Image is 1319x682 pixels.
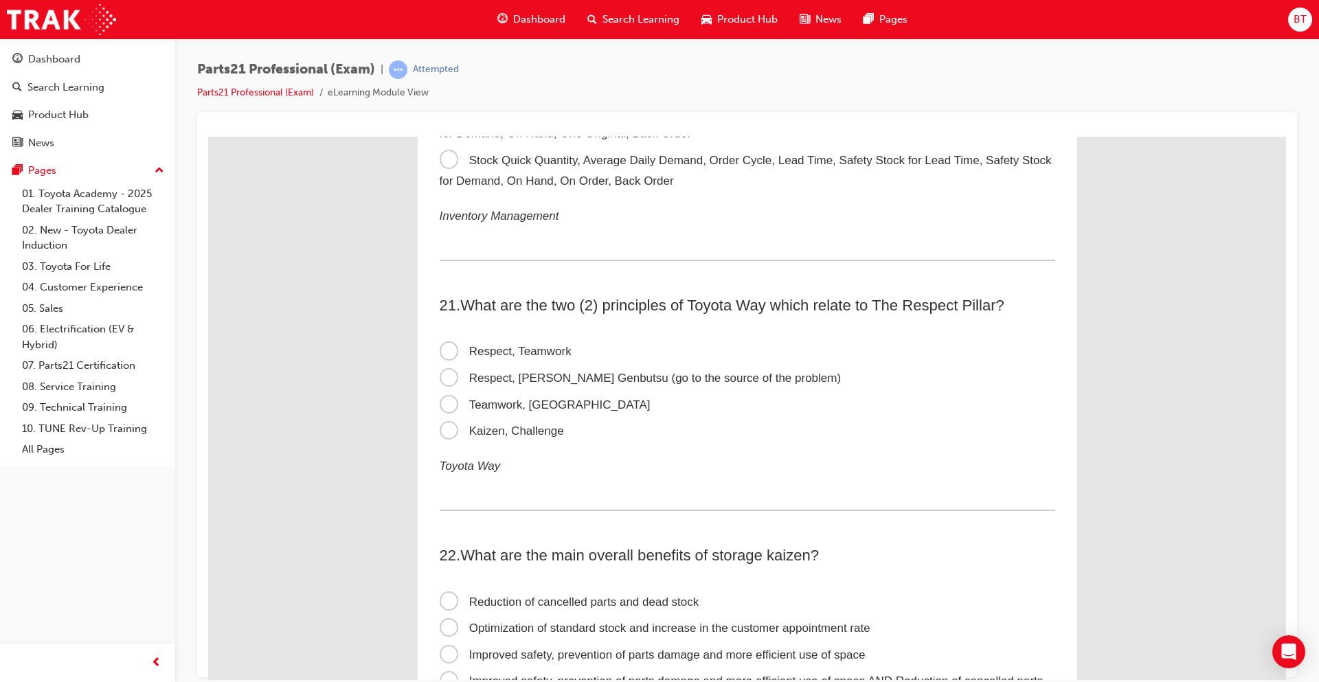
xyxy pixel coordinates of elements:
div: Open Intercom Messenger [1272,635,1305,668]
span: up-icon [155,162,164,180]
button: DashboardSearch LearningProduct HubNews [5,44,170,158]
a: 03. Toyota For Life [16,256,170,277]
span: What are the main overall benefits of storage kaizen? [252,410,611,427]
span: search-icon [12,82,22,94]
a: search-iconSearch Learning [576,5,690,34]
a: News [5,130,170,156]
span: What are the two (2) principles of Toyota Way which relate to The Respect Pillar? [252,160,796,177]
em: Toyota Way [232,323,293,336]
span: Respect, [PERSON_NAME] Genbutsu (go to the source of the problem) [232,235,633,248]
span: Respect, Teamwork [232,208,363,221]
span: 22 [232,410,249,427]
span: learningRecordVerb_ATTEMPT-icon [389,60,407,79]
a: 01. Toyota Academy - 2025 Dealer Training Catalogue [16,183,170,220]
a: Search Learning [5,75,170,100]
span: Improved safety, prevention of parts damage and more efficient use of space AND Reduction of canc... [232,538,835,572]
span: Teamwork, [GEOGRAPHIC_DATA] [232,262,442,275]
span: guage-icon [12,54,23,66]
span: pages-icon [12,165,23,177]
span: Optimization of standard stock and increase in the customer appointment rate [232,485,662,498]
a: car-iconProduct Hub [690,5,789,34]
div: Pages [28,163,56,179]
a: news-iconNews [789,5,853,34]
div: Dashboard [28,52,80,67]
span: search-icon [587,11,597,28]
a: Dashboard [5,47,170,72]
a: 08. Service Training [16,376,170,398]
em: Inventory Management [232,73,351,86]
span: Search Learning [602,12,679,27]
span: news-icon [12,137,23,150]
span: news-icon [800,11,810,28]
span: Reduction of cancelled parts and dead stock [232,459,491,472]
a: guage-iconDashboard [486,5,576,34]
a: 06. Electrification (EV & Hybrid) [16,319,170,355]
span: Product Hub [717,12,778,27]
span: pages-icon [864,11,874,28]
a: pages-iconPages [853,5,918,34]
span: . [248,410,252,427]
span: . [248,160,252,177]
div: News [28,135,54,151]
span: Pages [879,12,907,27]
button: Pages [5,158,170,183]
span: prev-icon [151,655,161,672]
div: Product Hub [28,107,89,123]
a: 10. TUNE Rev-Up Training [16,418,170,440]
span: | [381,62,383,78]
span: 21 [232,160,249,177]
span: Parts21 Professional (Exam) [197,62,375,78]
span: car-icon [701,11,712,28]
div: Search Learning [27,80,104,95]
span: News [815,12,842,27]
span: Improved safety, prevention of parts damage and more efficient use of space [232,512,657,525]
span: Kaizen, Challenge [232,288,356,301]
button: BT [1288,8,1312,32]
span: Stock Quick Quantity, Average Daily Demand, Order Cycle, Lead Time, Safety Stock for Lead Time, S... [232,17,844,52]
a: 04. Customer Experience [16,277,170,298]
a: 09. Technical Training [16,397,170,418]
img: Trak [7,4,116,35]
span: Dashboard [513,12,565,27]
span: car-icon [12,109,23,122]
a: Product Hub [5,102,170,128]
a: All Pages [16,439,170,460]
div: Attempted [413,63,459,76]
a: 07. Parts21 Certification [16,355,170,376]
a: 02. New - Toyota Dealer Induction [16,220,170,256]
span: guage-icon [497,11,508,28]
li: eLearning Module View [328,85,429,101]
a: Parts21 Professional (Exam) [197,87,314,98]
span: BT [1294,12,1307,27]
a: 05. Sales [16,298,170,319]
